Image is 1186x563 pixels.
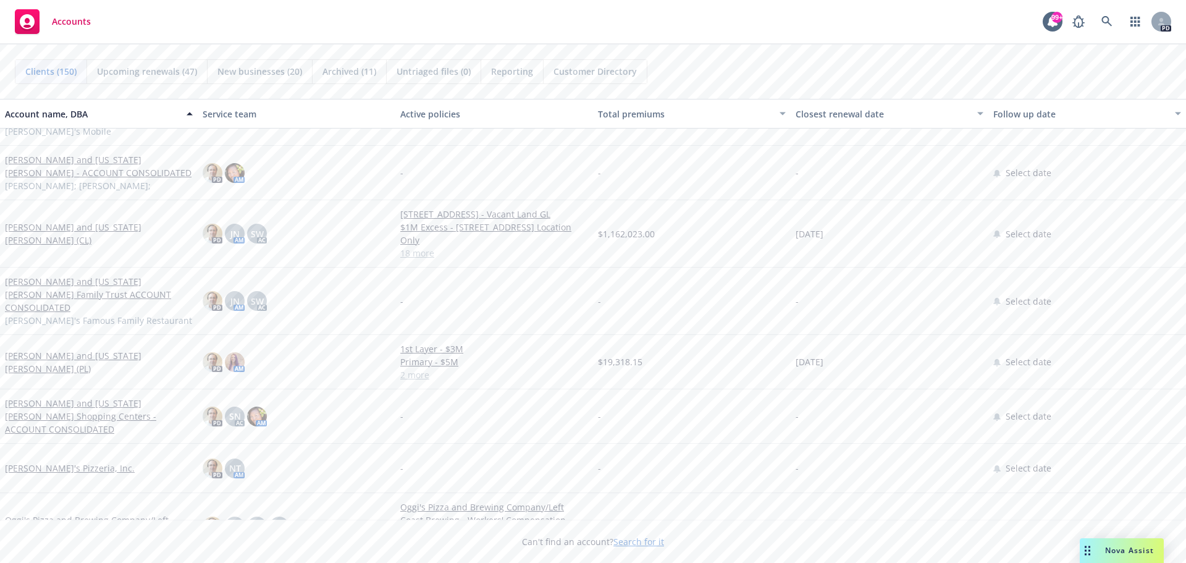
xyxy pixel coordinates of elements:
[796,227,823,240] span: [DATE]
[1051,12,1062,23] div: 99+
[796,355,823,368] span: [DATE]
[1095,9,1119,34] a: Search
[10,4,96,39] a: Accounts
[5,221,193,247] a: [PERSON_NAME] and [US_STATE][PERSON_NAME] (CL)
[1006,227,1051,240] span: Select date
[598,227,655,240] span: $1,162,023.00
[203,459,222,478] img: photo
[203,108,390,121] div: Service team
[400,295,403,308] span: -
[5,179,151,192] span: [PERSON_NAME]; [PERSON_NAME];
[400,462,403,475] span: -
[400,355,588,368] a: Primary - $5M
[203,407,222,426] img: photo
[203,291,222,311] img: photo
[491,65,533,78] span: Reporting
[400,208,588,221] a: [STREET_ADDRESS] - Vacant Land GL
[1006,410,1051,423] span: Select date
[322,65,376,78] span: Archived (11)
[229,410,241,423] span: SN
[97,65,197,78] span: Upcoming renewals (47)
[522,535,664,548] span: Can't find an account?
[5,462,135,475] a: [PERSON_NAME]'s Pizzeria, Inc.
[1123,9,1148,34] a: Switch app
[598,108,772,121] div: Total premiums
[400,108,588,121] div: Active policies
[593,99,791,129] button: Total premiums
[203,224,222,243] img: photo
[225,352,245,372] img: photo
[1006,166,1051,179] span: Select date
[1080,538,1164,563] button: Nova Assist
[1006,355,1051,368] span: Select date
[613,536,664,548] a: Search for it
[598,166,601,179] span: -
[1006,462,1051,475] span: Select date
[400,221,588,247] a: $1M Excess - [STREET_ADDRESS] Location Only
[1066,9,1091,34] a: Report a Bug
[203,517,222,536] img: photo
[5,125,111,138] span: [PERSON_NAME]'s Mobile
[400,368,588,381] a: 2 more
[5,153,193,179] a: [PERSON_NAME] and [US_STATE][PERSON_NAME] - ACCOUNT CONSOLIDATED
[796,295,799,308] span: -
[395,99,593,129] button: Active policies
[229,462,241,475] span: NT
[251,227,264,240] span: SW
[5,314,192,327] span: [PERSON_NAME]'s Famous Family Restaurant
[553,65,637,78] span: Customer Directory
[796,462,799,475] span: -
[397,65,471,78] span: Untriaged files (0)
[1105,545,1154,556] span: Nova Assist
[1080,538,1095,563] div: Drag to move
[400,501,588,527] a: Oggi's Pizza and Brewing Company/Left Coast Brewing - Workers' Compensation
[598,462,601,475] span: -
[251,295,264,308] span: SW
[598,295,601,308] span: -
[796,108,970,121] div: Closest renewal date
[52,17,91,27] span: Accounts
[796,166,799,179] span: -
[791,99,988,129] button: Closest renewal date
[230,295,240,308] span: JN
[203,352,222,372] img: photo
[225,163,245,183] img: photo
[217,65,302,78] span: New businesses (20)
[5,514,193,540] a: Oggi's Pizza and Brewing Company/Left Coast Brewing
[1006,295,1051,308] span: Select date
[796,410,799,423] span: -
[5,275,193,314] a: [PERSON_NAME] and [US_STATE][PERSON_NAME] Family Trust ACCOUNT CONSOLIDATED
[400,247,588,260] a: 18 more
[230,227,240,240] span: JN
[598,355,642,368] span: $19,318.15
[203,163,222,183] img: photo
[5,349,193,375] a: [PERSON_NAME] and [US_STATE][PERSON_NAME] (PL)
[400,342,588,355] a: 1st Layer - $3M
[400,166,403,179] span: -
[993,108,1167,121] div: Follow up date
[5,397,193,436] a: [PERSON_NAME] and [US_STATE][PERSON_NAME] Shopping Centers - ACCOUNT CONSOLIDATED
[5,108,179,121] div: Account name, DBA
[198,99,395,129] button: Service team
[988,99,1186,129] button: Follow up date
[247,407,267,426] img: photo
[25,65,77,78] span: Clients (150)
[400,410,403,423] span: -
[598,410,601,423] span: -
